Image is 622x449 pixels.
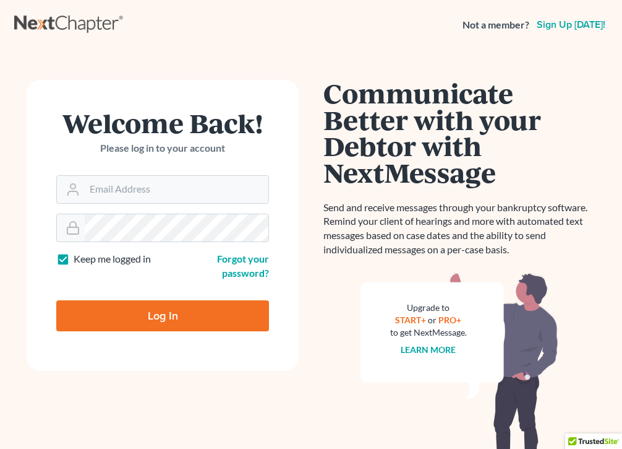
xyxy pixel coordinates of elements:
[85,176,268,203] input: Email Address
[323,80,595,186] h1: Communicate Better with your Debtor with NextMessage
[534,20,608,30] a: Sign up [DATE]!
[439,315,462,325] a: PRO+
[323,201,595,257] p: Send and receive messages through your bankruptcy software. Remind your client of hearings and mo...
[217,253,269,279] a: Forgot your password?
[56,141,269,155] p: Please log in to your account
[462,18,529,32] strong: Not a member?
[396,315,427,325] a: START+
[401,344,456,355] a: Learn more
[390,302,467,314] div: Upgrade to
[74,252,151,266] label: Keep me logged in
[56,300,269,331] input: Log In
[428,315,437,325] span: or
[390,326,467,339] div: to get NextMessage.
[56,110,269,136] h1: Welcome Back!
